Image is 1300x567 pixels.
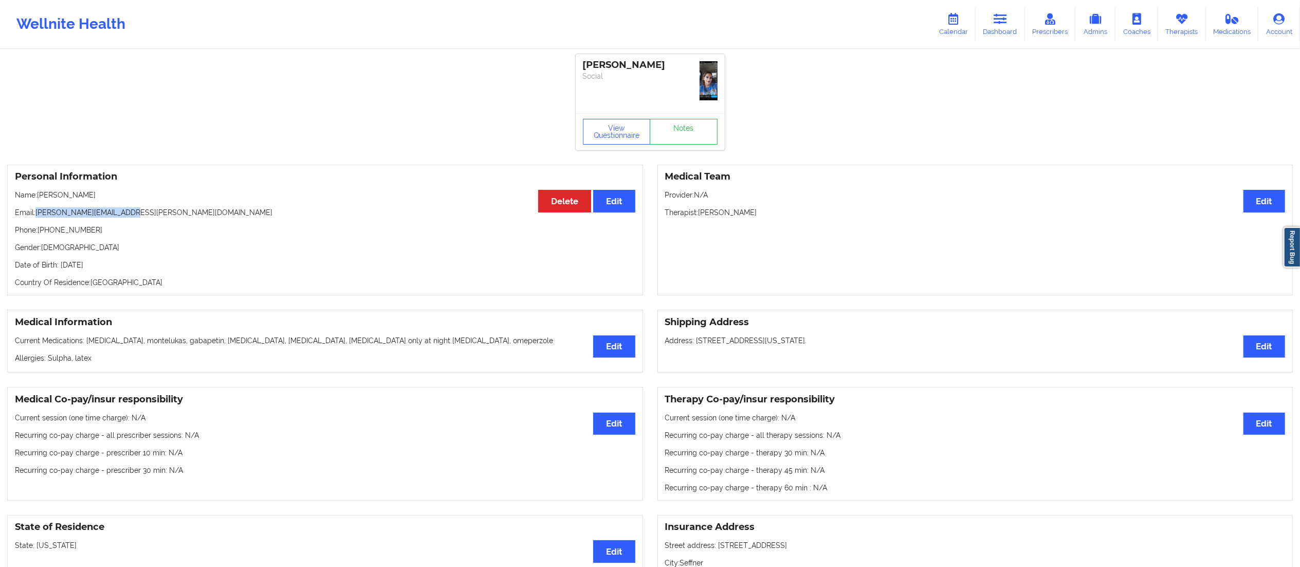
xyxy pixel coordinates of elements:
[15,353,635,363] p: Allergies: Sulpha, latex
[1206,7,1259,41] a: Medications
[15,242,635,253] p: Gender: [DEMOGRAPHIC_DATA]
[15,207,635,218] p: Email: [PERSON_NAME][EMAIL_ADDRESS][PERSON_NAME][DOMAIN_NAME]
[665,465,1286,475] p: Recurring co-pay charge - therapy 45 min : N/A
[665,335,1286,346] p: Address: [STREET_ADDRESS][US_STATE].
[1115,7,1158,41] a: Coaches
[665,521,1286,533] h3: Insurance Address
[665,483,1286,493] p: Recurring co-pay charge - therapy 60 min : N/A
[15,335,635,346] p: Current Medications: [MEDICAL_DATA], montelukas, gabapetin, [MEDICAL_DATA], [MEDICAL_DATA], [MEDI...
[15,448,635,458] p: Recurring co-pay charge - prescriber 10 min : N/A
[1258,7,1300,41] a: Account
[15,190,635,200] p: Name: [PERSON_NAME]
[583,71,718,81] p: Social
[15,277,635,288] p: Country Of Residence: [GEOGRAPHIC_DATA]
[15,430,635,440] p: Recurring co-pay charge - all prescriber sessions : N/A
[665,316,1286,328] h3: Shipping Address
[583,59,718,71] div: [PERSON_NAME]
[665,394,1286,405] h3: Therapy Co-pay/insur responsibility
[650,119,718,145] a: Notes
[583,119,651,145] button: View Questionnaire
[700,61,718,100] img: 17f80dae-3319-4ac4-85fe-244fc5c16d14_a45176d9-1fe6-4da5-8219-e840c88a67c21000001344.jpg
[1243,190,1285,212] button: Edit
[593,540,635,562] button: Edit
[1025,7,1076,41] a: Prescribers
[1158,7,1206,41] a: Therapists
[15,171,635,183] h3: Personal Information
[593,413,635,435] button: Edit
[15,521,635,533] h3: State of Residence
[665,207,1286,218] p: Therapist: [PERSON_NAME]
[538,190,591,212] button: Delete
[665,190,1286,200] p: Provider: N/A
[1075,7,1115,41] a: Admins
[15,394,635,405] h3: Medical Co-pay/insur responsibility
[1284,227,1300,268] a: Report Bug
[1243,335,1285,358] button: Edit
[665,413,1286,423] p: Current session (one time charge): N/A
[593,335,635,358] button: Edit
[665,448,1286,458] p: Recurring co-pay charge - therapy 30 min : N/A
[1243,413,1285,435] button: Edit
[931,7,976,41] a: Calendar
[15,225,635,235] p: Phone: [PHONE_NUMBER]
[665,430,1286,440] p: Recurring co-pay charge - all therapy sessions : N/A
[15,465,635,475] p: Recurring co-pay charge - prescriber 30 min : N/A
[976,7,1025,41] a: Dashboard
[15,260,635,270] p: Date of Birth: [DATE]
[15,413,635,423] p: Current session (one time charge): N/A
[593,190,635,212] button: Edit
[15,540,635,551] p: State: [US_STATE]
[665,540,1286,551] p: Street address: [STREET_ADDRESS]
[15,316,635,328] h3: Medical Information
[665,171,1286,183] h3: Medical Team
